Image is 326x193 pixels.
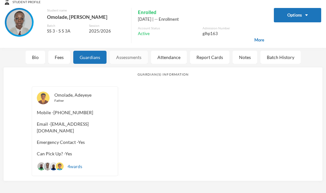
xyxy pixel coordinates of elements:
div: Father [54,98,113,103]
div: [DATE] | -- Enrollment [138,16,264,23]
div: Guardians [73,51,107,64]
div: 4 wards [37,162,82,171]
img: STUDENT [6,10,32,35]
div: Omolade, [PERSON_NAME] [47,13,125,21]
span: Email - [EMAIL_ADDRESS][DOMAIN_NAME] [37,121,113,134]
img: STUDENT [56,162,64,170]
div: Guardian(s) Information [8,72,318,77]
div: Assessments [110,51,148,64]
img: GUARDIAN [37,92,50,104]
span: Mobile - [PHONE_NUMBER] [37,109,113,116]
div: Account Status [138,26,200,31]
img: STUDENT [50,162,58,170]
span: Active [138,31,150,37]
div: Admission Number [203,26,264,31]
div: Student name [47,8,125,13]
div: glhp163 [203,31,264,37]
div: SS 3 - S S 3A [47,28,84,34]
div: Batch [47,23,84,28]
img: STUDENT [44,162,52,170]
span: More [254,37,264,43]
span: Enrolled [138,8,156,16]
div: Attendance [151,51,187,64]
img: STUDENT [37,162,45,170]
div: Session [89,23,125,28]
span: Emergency Contact - Yes [37,139,113,145]
div: Batch History [260,51,301,64]
div: Fees [48,51,70,64]
div: Report Cards [190,51,229,64]
div: 2025/2026 [89,28,125,34]
div: Bio [26,51,45,64]
span: Can Pick Up? - Yes [37,150,113,157]
div: Omolade, Adeyeye [54,92,113,104]
button: Options [274,8,321,22]
div: Notes [233,51,257,64]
